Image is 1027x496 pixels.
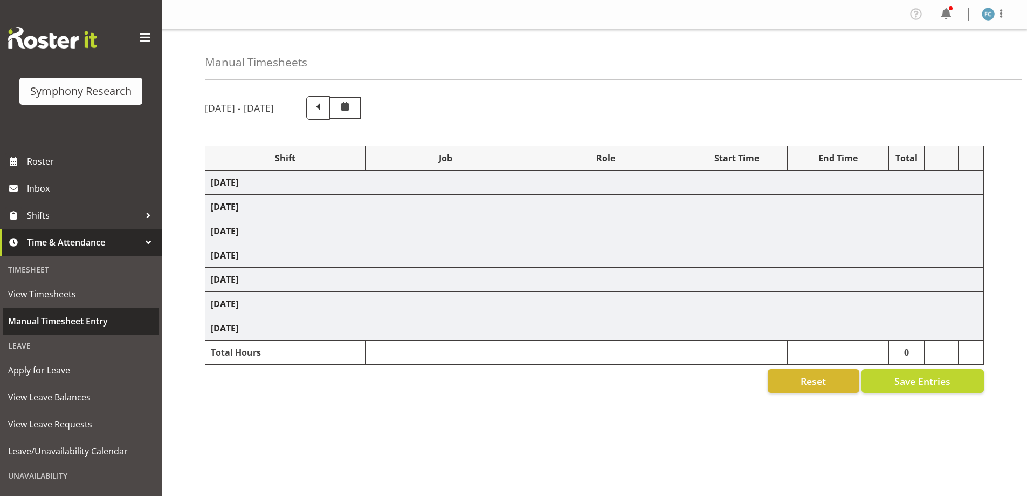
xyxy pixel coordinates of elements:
[211,152,360,165] div: Shift
[861,369,984,393] button: Save Entries
[3,411,159,438] a: View Leave Requests
[768,369,859,393] button: Reset
[205,195,984,219] td: [DATE]
[3,281,159,308] a: View Timesheets
[8,362,154,378] span: Apply for Leave
[371,152,520,165] div: Job
[205,292,984,316] td: [DATE]
[532,152,680,165] div: Role
[205,316,984,341] td: [DATE]
[888,341,925,365] td: 0
[8,389,154,405] span: View Leave Balances
[8,443,154,459] span: Leave/Unavailability Calendar
[27,234,140,250] span: Time & Attendance
[8,27,97,49] img: Rosterit website logo
[27,180,156,196] span: Inbox
[205,171,984,195] td: [DATE]
[205,56,307,69] h4: Manual Timesheets
[692,152,782,165] div: Start Time
[3,259,159,281] div: Timesheet
[3,308,159,335] a: Manual Timesheet Entry
[3,438,159,465] a: Leave/Unavailability Calendar
[205,219,984,243] td: [DATE]
[205,341,366,365] td: Total Hours
[894,374,950,388] span: Save Entries
[793,152,883,165] div: End Time
[3,465,159,487] div: Unavailability
[3,384,159,411] a: View Leave Balances
[8,416,154,432] span: View Leave Requests
[205,243,984,268] td: [DATE]
[894,152,919,165] div: Total
[27,207,140,223] span: Shifts
[205,268,984,292] td: [DATE]
[30,83,132,99] div: Symphony Research
[801,374,826,388] span: Reset
[8,286,154,302] span: View Timesheets
[3,357,159,384] a: Apply for Leave
[3,335,159,357] div: Leave
[982,8,995,21] img: fisi-cook-lagatule1979.jpg
[8,313,154,329] span: Manual Timesheet Entry
[27,153,156,169] span: Roster
[205,102,274,114] h5: [DATE] - [DATE]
